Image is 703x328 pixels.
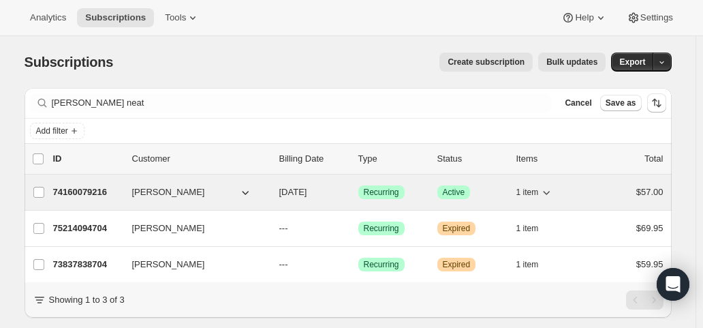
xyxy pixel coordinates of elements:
span: Analytics [30,12,66,23]
span: $59.95 [636,259,663,269]
button: 1 item [516,255,554,274]
span: $57.00 [636,187,663,197]
button: [PERSON_NAME] [124,181,260,203]
span: 1 item [516,223,539,234]
span: Export [619,57,645,68]
button: Export [611,53,653,72]
div: Open Intercom Messenger [657,268,689,301]
span: Recurring [364,259,399,270]
span: Settings [640,12,673,23]
button: Sort the results [647,93,666,113]
span: Save as [606,98,636,108]
span: [DATE] [279,187,307,197]
p: Showing 1 to 3 of 3 [49,293,125,307]
p: Status [437,152,505,166]
div: Items [516,152,584,166]
span: Expired [443,223,471,234]
span: Help [575,12,593,23]
button: [PERSON_NAME] [124,254,260,275]
p: 74160079216 [53,185,121,199]
button: Subscriptions [77,8,154,27]
p: Total [644,152,663,166]
button: Create subscription [439,53,533,72]
p: 73837838704 [53,258,121,271]
button: Analytics [22,8,74,27]
div: 73837838704[PERSON_NAME]---SuccessRecurringWarningExpired1 item$59.95 [53,255,663,274]
span: Recurring [364,223,399,234]
p: 75214094704 [53,222,121,235]
span: --- [279,223,288,233]
span: --- [279,259,288,269]
button: Bulk updates [538,53,606,72]
span: Add filter [36,125,68,136]
div: IDCustomerBilling DateTypeStatusItemsTotal [53,152,663,166]
span: Subscriptions [85,12,146,23]
p: Billing Date [279,152,347,166]
button: Add filter [30,123,84,139]
span: 1 item [516,187,539,198]
button: Tools [157,8,208,27]
span: Expired [443,259,471,270]
input: Filter subscribers [52,93,552,113]
button: Cancel [559,95,597,111]
button: [PERSON_NAME] [124,218,260,239]
div: 75214094704[PERSON_NAME]---SuccessRecurringWarningExpired1 item$69.95 [53,219,663,238]
span: 1 item [516,259,539,270]
span: Bulk updates [546,57,597,68]
p: Customer [132,152,268,166]
span: [PERSON_NAME] [132,258,205,271]
span: Tools [165,12,186,23]
span: Recurring [364,187,399,198]
p: ID [53,152,121,166]
span: Subscriptions [25,55,114,70]
span: Create subscription [448,57,525,68]
button: Help [553,8,615,27]
button: 1 item [516,183,554,202]
span: [PERSON_NAME] [132,185,205,199]
span: Active [443,187,465,198]
button: Settings [619,8,681,27]
div: 74160079216[PERSON_NAME][DATE]SuccessRecurringSuccessActive1 item$57.00 [53,183,663,202]
button: Save as [600,95,642,111]
div: Type [358,152,426,166]
button: 1 item [516,219,554,238]
span: $69.95 [636,223,663,233]
nav: Pagination [626,290,663,310]
span: [PERSON_NAME] [132,222,205,235]
span: Cancel [565,98,591,108]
